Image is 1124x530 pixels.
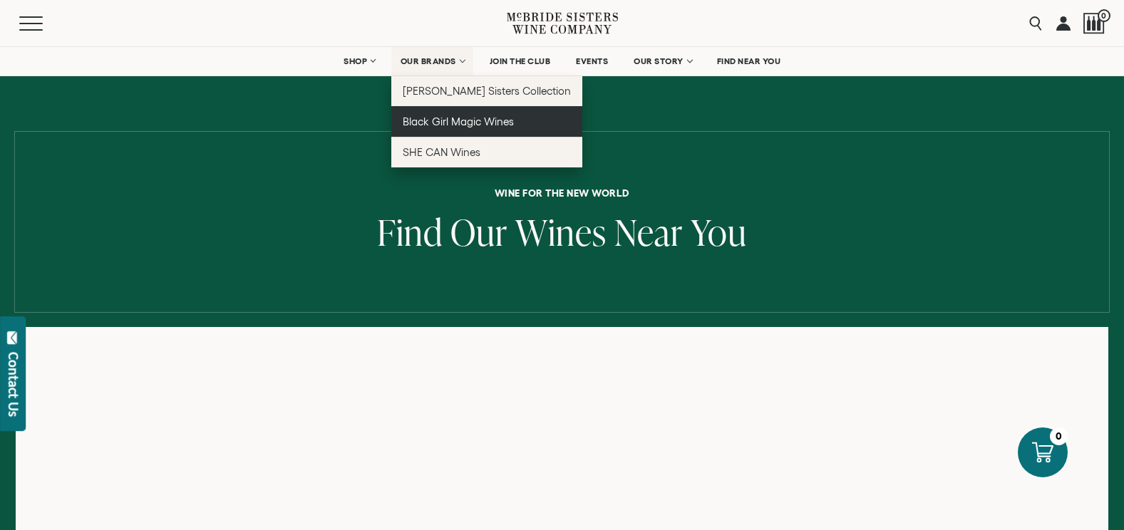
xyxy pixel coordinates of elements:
a: JOIN THE CLUB [480,47,560,76]
span: Our [450,207,507,256]
a: SHOP [334,47,384,76]
span: SHE CAN Wines [403,146,480,158]
span: Near [614,207,683,256]
div: Contact Us [6,352,21,417]
a: OUR BRANDS [391,47,473,76]
button: Mobile Menu Trigger [19,16,71,31]
span: Find [377,207,443,256]
span: EVENTS [576,56,608,66]
a: Black Girl Magic Wines [391,106,583,137]
span: OUR BRANDS [401,56,456,66]
a: SHE CAN Wines [391,137,583,167]
span: JOIN THE CLUB [490,56,551,66]
span: 0 [1098,9,1110,22]
span: SHOP [344,56,368,66]
span: [PERSON_NAME] Sisters Collection [403,85,572,97]
span: Wines [515,207,607,256]
span: Black Girl Magic Wines [403,115,514,128]
span: FIND NEAR YOU [717,56,781,66]
div: 0 [1050,427,1068,445]
a: [PERSON_NAME] Sisters Collection [391,76,583,106]
span: You [691,207,747,256]
a: OUR STORY [624,47,701,76]
a: EVENTS [567,47,617,76]
span: OUR STORY [634,56,684,66]
a: FIND NEAR YOU [708,47,790,76]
